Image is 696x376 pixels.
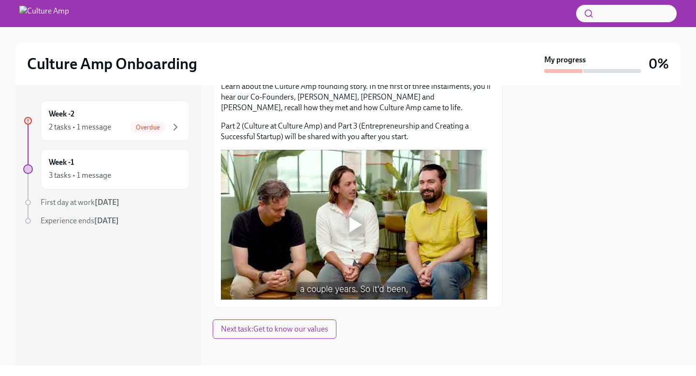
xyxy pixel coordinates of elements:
[95,198,119,207] strong: [DATE]
[41,198,119,207] span: First day at work
[41,216,119,225] span: Experience ends
[23,149,189,189] a: Week -13 tasks • 1 message
[221,121,494,142] p: Part 2 (Culture at Culture Amp) and Part 3 (Entrepreneurship and Creating a Successful Startup) w...
[23,101,189,141] a: Week -22 tasks • 1 messageOverdue
[49,157,74,168] h6: Week -1
[221,324,328,334] span: Next task : Get to know our values
[49,122,111,132] div: 2 tasks • 1 message
[130,124,166,131] span: Overdue
[544,55,586,65] strong: My progress
[19,6,69,21] img: Culture Amp
[94,216,119,225] strong: [DATE]
[23,197,189,208] a: First day at work[DATE]
[49,109,74,119] h6: Week -2
[27,54,197,73] h2: Culture Amp Onboarding
[221,81,494,113] p: Learn about the Culture Amp founding story. In the first of three instalments, you’ll hear our Co...
[49,170,111,181] div: 3 tasks • 1 message
[213,319,336,339] button: Next task:Get to know our values
[649,55,669,72] h3: 0%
